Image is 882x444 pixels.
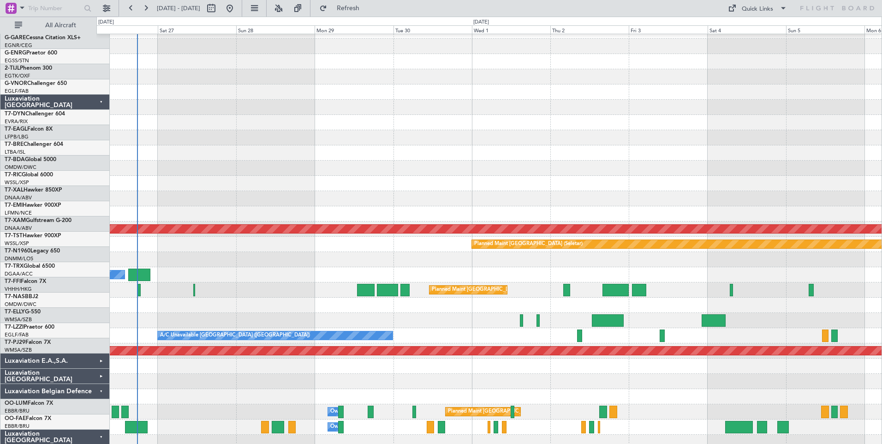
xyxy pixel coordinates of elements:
span: 2-TIJL [5,66,20,71]
a: EBBR/BRU [5,423,30,430]
a: DNAA/ABV [5,225,32,232]
div: Planned Maint [GEOGRAPHIC_DATA] (Seletar) [474,237,583,251]
span: All Aircraft [24,22,97,29]
div: Sun 5 [786,25,864,34]
span: G-VNOR [5,81,27,86]
span: T7-N1960 [5,248,30,254]
a: WMSA/SZB [5,347,32,354]
div: Thu 2 [550,25,629,34]
a: EGSS/STN [5,57,29,64]
div: Tue 30 [393,25,472,34]
span: Refresh [329,5,368,12]
a: G-GARECessna Citation XLS+ [5,35,81,41]
a: EVRA/RIX [5,118,28,125]
button: Refresh [315,1,370,16]
a: T7-DYNChallenger 604 [5,111,65,117]
a: T7-TSTHawker 900XP [5,233,61,239]
a: OMDW/DWC [5,164,36,171]
div: Sun 28 [236,25,315,34]
span: T7-EAGL [5,126,27,132]
input: Trip Number [28,1,81,15]
div: [DATE] [473,18,489,26]
a: 2-TIJLPhenom 300 [5,66,52,71]
span: T7-TST [5,233,23,239]
a: T7-PJ29Falcon 7X [5,340,51,345]
span: T7-BDA [5,157,25,162]
div: Fri 3 [629,25,707,34]
span: [DATE] - [DATE] [157,4,200,12]
a: OMDW/DWC [5,301,36,308]
span: T7-PJ29 [5,340,25,345]
a: WSSL/XSP [5,240,29,247]
span: T7-ELLY [5,309,25,315]
a: LTBA/ISL [5,149,25,156]
div: Quick Links [742,5,773,14]
button: Quick Links [723,1,792,16]
a: EBBR/BRU [5,408,30,414]
a: WMSA/SZB [5,316,32,323]
span: G-ENRG [5,50,26,56]
div: A/C Unavailable [GEOGRAPHIC_DATA] ([GEOGRAPHIC_DATA]) [160,329,310,342]
a: T7-ELLYG-550 [5,309,41,315]
a: T7-EAGLFalcon 8X [5,126,53,132]
span: T7-NAS [5,294,25,300]
div: Wed 1 [472,25,550,34]
a: T7-XALHawker 850XP [5,187,62,193]
a: T7-TRXGlobal 6500 [5,264,55,269]
a: T7-FFIFalcon 7X [5,279,46,284]
span: T7-XAM [5,218,26,223]
span: T7-EMI [5,203,23,208]
a: DNAA/ABV [5,194,32,201]
div: [DATE] [98,18,114,26]
a: LFPB/LBG [5,133,29,140]
div: Fri 26 [79,25,158,34]
a: G-ENRGPraetor 600 [5,50,57,56]
a: DNMM/LOS [5,255,33,262]
a: LFMN/NCE [5,210,32,216]
a: EGLF/FAB [5,331,29,338]
a: T7-N1960Legacy 650 [5,248,60,254]
a: T7-LZZIPraetor 600 [5,324,54,330]
a: T7-BREChallenger 604 [5,142,63,147]
a: WSSL/XSP [5,179,29,186]
a: T7-EMIHawker 900XP [5,203,61,208]
a: T7-NASBBJ2 [5,294,38,300]
span: T7-TRX [5,264,24,269]
div: Sat 27 [158,25,236,34]
span: T7-DYN [5,111,25,117]
a: G-VNORChallenger 650 [5,81,67,86]
span: G-GARE [5,35,26,41]
a: OO-FAEFalcon 7X [5,416,51,421]
a: T7-RICGlobal 6000 [5,172,53,178]
span: T7-FFI [5,279,21,284]
span: T7-BRE [5,142,24,147]
a: OO-LUMFalcon 7X [5,401,53,406]
span: T7-XAL [5,187,24,193]
a: EGTK/OXF [5,72,30,79]
a: VHHH/HKG [5,286,32,293]
div: Owner Melsbroek Air Base [330,405,393,419]
a: DGAA/ACC [5,270,33,277]
a: EGNR/CEG [5,42,32,49]
span: T7-LZZI [5,324,24,330]
div: Mon 29 [315,25,393,34]
span: OO-FAE [5,416,26,421]
div: Planned Maint [GEOGRAPHIC_DATA] ([GEOGRAPHIC_DATA] National) [448,405,615,419]
button: All Aircraft [10,18,100,33]
div: Sat 4 [708,25,786,34]
div: Planned Maint [GEOGRAPHIC_DATA] ([GEOGRAPHIC_DATA]) [432,283,577,297]
a: T7-BDAGlobal 5000 [5,157,56,162]
a: T7-XAMGulfstream G-200 [5,218,72,223]
span: OO-LUM [5,401,28,406]
div: Owner Melsbroek Air Base [330,420,393,434]
a: EGLF/FAB [5,88,29,95]
span: T7-RIC [5,172,22,178]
